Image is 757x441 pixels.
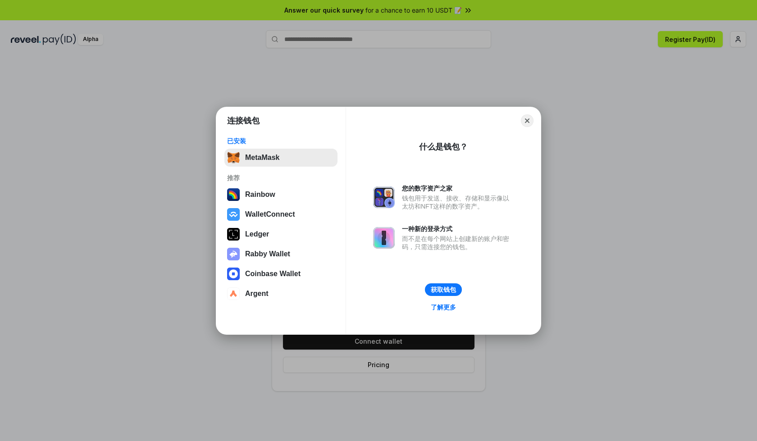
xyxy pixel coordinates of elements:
[245,210,295,218] div: WalletConnect
[373,227,395,249] img: svg+xml,%3Csvg%20xmlns%3D%22http%3A%2F%2Fwww.w3.org%2F2000%2Fsvg%22%20fill%3D%22none%22%20viewBox...
[431,303,456,311] div: 了解更多
[227,287,240,300] img: svg+xml,%3Csvg%20width%3D%2228%22%20height%3D%2228%22%20viewBox%3D%220%200%2028%2028%22%20fill%3D...
[431,286,456,294] div: 获取钱包
[227,188,240,201] img: svg+xml,%3Csvg%20width%3D%22120%22%20height%3D%22120%22%20viewBox%3D%220%200%20120%20120%22%20fil...
[373,186,395,208] img: svg+xml,%3Csvg%20xmlns%3D%22http%3A%2F%2Fwww.w3.org%2F2000%2Fsvg%22%20fill%3D%22none%22%20viewBox...
[402,225,514,233] div: 一种新的登录方式
[402,184,514,192] div: 您的数字资产之家
[227,228,240,241] img: svg+xml,%3Csvg%20xmlns%3D%22http%3A%2F%2Fwww.w3.org%2F2000%2Fsvg%22%20width%3D%2228%22%20height%3...
[224,205,337,223] button: WalletConnect
[245,191,275,199] div: Rainbow
[224,225,337,243] button: Ledger
[402,194,514,210] div: 钱包用于发送、接收、存储和显示像以太坊和NFT这样的数字资产。
[245,154,279,162] div: MetaMask
[227,151,240,164] img: svg+xml,%3Csvg%20fill%3D%22none%22%20height%3D%2233%22%20viewBox%3D%220%200%2035%2033%22%20width%...
[419,141,468,152] div: 什么是钱包？
[402,235,514,251] div: 而不是在每个网站上创建新的账户和密码，只需连接您的钱包。
[245,290,269,298] div: Argent
[425,301,461,313] a: 了解更多
[227,137,335,145] div: 已安装
[224,149,337,167] button: MetaMask
[245,230,269,238] div: Ledger
[227,268,240,280] img: svg+xml,%3Csvg%20width%3D%2228%22%20height%3D%2228%22%20viewBox%3D%220%200%2028%2028%22%20fill%3D...
[227,208,240,221] img: svg+xml,%3Csvg%20width%3D%2228%22%20height%3D%2228%22%20viewBox%3D%220%200%2028%2028%22%20fill%3D...
[227,248,240,260] img: svg+xml,%3Csvg%20xmlns%3D%22http%3A%2F%2Fwww.w3.org%2F2000%2Fsvg%22%20fill%3D%22none%22%20viewBox...
[224,265,337,283] button: Coinbase Wallet
[224,285,337,303] button: Argent
[224,186,337,204] button: Rainbow
[224,245,337,263] button: Rabby Wallet
[227,174,335,182] div: 推荐
[245,270,301,278] div: Coinbase Wallet
[245,250,290,258] div: Rabby Wallet
[521,114,534,127] button: Close
[425,283,462,296] button: 获取钱包
[227,115,260,126] h1: 连接钱包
